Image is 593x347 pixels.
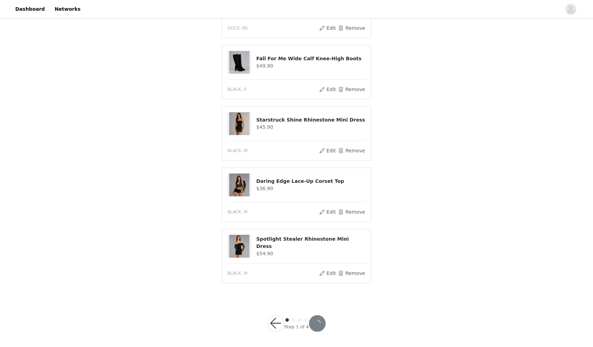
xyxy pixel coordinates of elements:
button: Edit [319,208,336,216]
h4: $36.90 [256,185,366,192]
button: Remove [338,85,366,94]
button: Edit [319,85,336,94]
img: Daring Edge Lace-Up Corset Top [229,173,249,196]
h4: Starstruck Shine Rhinestone Mini Dress [256,116,366,124]
div: avatar [567,4,574,15]
h4: Daring Edge Lace-Up Corset Top [256,178,366,185]
button: Edit [319,24,336,32]
button: Edit [319,146,336,155]
h4: $45.90 [256,124,366,131]
h4: Fall For Me Wide Calf Knee-High Boots [256,55,366,62]
button: Remove [338,208,366,216]
img: Spotlight Stealer Rhinestone Mini Dress [229,235,249,258]
a: Dashboard [11,1,49,17]
span: GOLD, NS [227,25,248,31]
button: Edit [319,269,336,277]
div: Step 1 of 4 [284,323,309,330]
span: BLACK, M [227,148,247,154]
h4: Spotlight Stealer Rhinestone Mini Dress [256,235,366,250]
h4: $49.90 [256,62,366,70]
img: Fall For Me Wide Calf Knee-High Boots [229,51,249,74]
button: Remove [338,269,366,277]
button: Remove [338,24,366,32]
a: Networks [50,1,85,17]
img: Starstruck Shine Rhinestone Mini Dress [229,112,249,135]
span: BLACK, 9 [227,86,247,92]
span: BLACK, M [227,270,247,276]
span: BLACK, M [227,209,247,215]
h4: $54.90 [256,250,366,257]
button: Remove [338,146,366,155]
